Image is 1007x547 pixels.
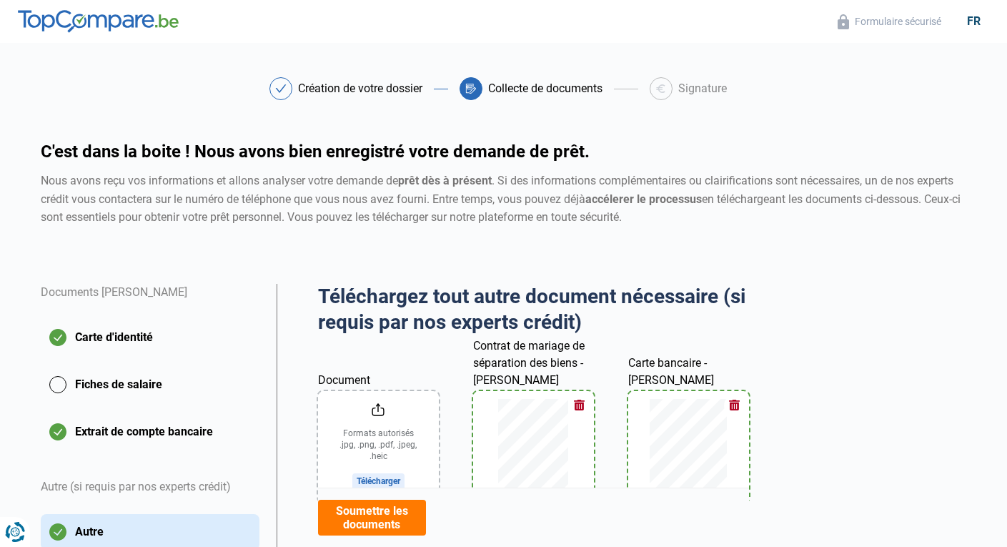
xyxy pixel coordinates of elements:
h1: C'est dans la boite ! Nous avons bien enregistré votre demande de prêt. [41,143,967,160]
button: Carte d'identité [41,320,259,355]
div: Documents [PERSON_NAME] [41,284,259,320]
div: Nous avons reçu vos informations et allons analyser votre demande de . Si des informations complé... [41,172,967,227]
label: Document [318,353,439,389]
label: Carte bancaire - [PERSON_NAME] [628,353,749,389]
button: Fiches de salaire [41,367,259,403]
button: Extrait de compte bancaire [41,414,259,450]
h2: Téléchargez tout autre document nécessaire (si requis par nos experts crédit) [318,284,749,336]
div: fr [958,14,989,28]
strong: prêt dès à présent [398,174,492,187]
label: Contrat de mariage de séparation des biens - [PERSON_NAME] [473,353,594,389]
strong: accélerer le processus [585,192,702,206]
img: TopCompare.be [18,10,179,33]
button: Formulaire sécurisé [833,14,946,30]
div: Autre (si requis par nos experts crédit) [41,461,259,514]
button: Soumettre les documents [318,500,426,536]
div: Création de votre dossier [298,83,422,94]
div: Collecte de documents [488,83,602,94]
div: Signature [678,83,727,94]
